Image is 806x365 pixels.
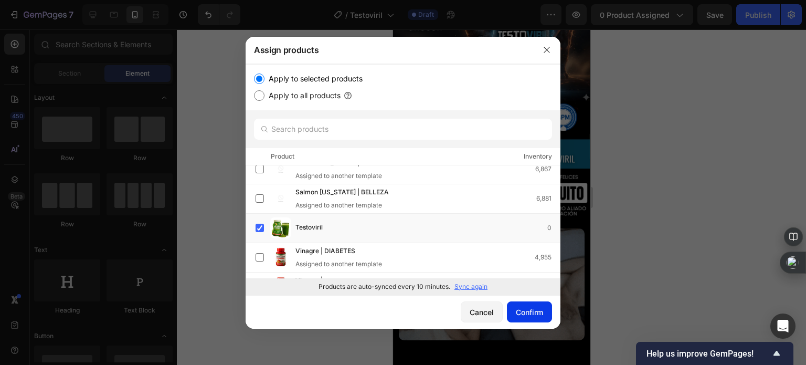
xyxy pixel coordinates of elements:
[454,282,487,291] p: Sync again
[770,314,796,339] div: Open Intercom Messenger
[254,119,552,140] input: Search products
[295,259,382,269] div: Assigned to another template
[516,307,543,318] div: Confirm
[295,275,328,287] span: Vinagre | g
[6,199,192,311] img: gempages_574636598038102884-aa446c5a-4ffe-49b3-9122-1adbfc63bec9.webp
[295,201,406,210] div: Assigned to another template
[295,222,323,234] span: Testoviril
[264,72,363,85] label: Apply to selected products
[524,151,552,162] div: Inventory
[270,276,291,297] img: product-img
[271,151,294,162] div: Product
[295,246,355,257] span: Vinagre | DIABETES
[535,164,560,174] div: 6,867
[270,217,291,238] img: product-img
[646,347,783,360] button: Show survey - Help us improve GemPages!
[536,193,560,204] div: 6,881
[461,301,503,322] button: Cancel
[6,330,192,342] span: Custom code
[319,282,450,291] p: Products are auto-synced every 10 minutes.
[246,64,560,295] div: />
[264,89,341,102] label: Apply to all products
[470,307,494,318] div: Cancel
[270,159,291,180] img: product-img
[295,171,434,181] div: Assigned to another template
[646,349,770,359] span: Help us improve GemPages!
[295,187,389,199] span: Salmon [US_STATE] | BELLEZA
[1,139,197,194] img: gempages_574636598038102884-cc0a3b7a-d536-43fb-b472-e9cb55abe568.webp
[535,252,560,263] div: 4,955
[246,36,533,64] div: Assign products
[270,247,291,268] img: product-img
[547,223,560,233] div: 0
[507,301,552,322] button: Confirm
[270,188,291,209] img: product-img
